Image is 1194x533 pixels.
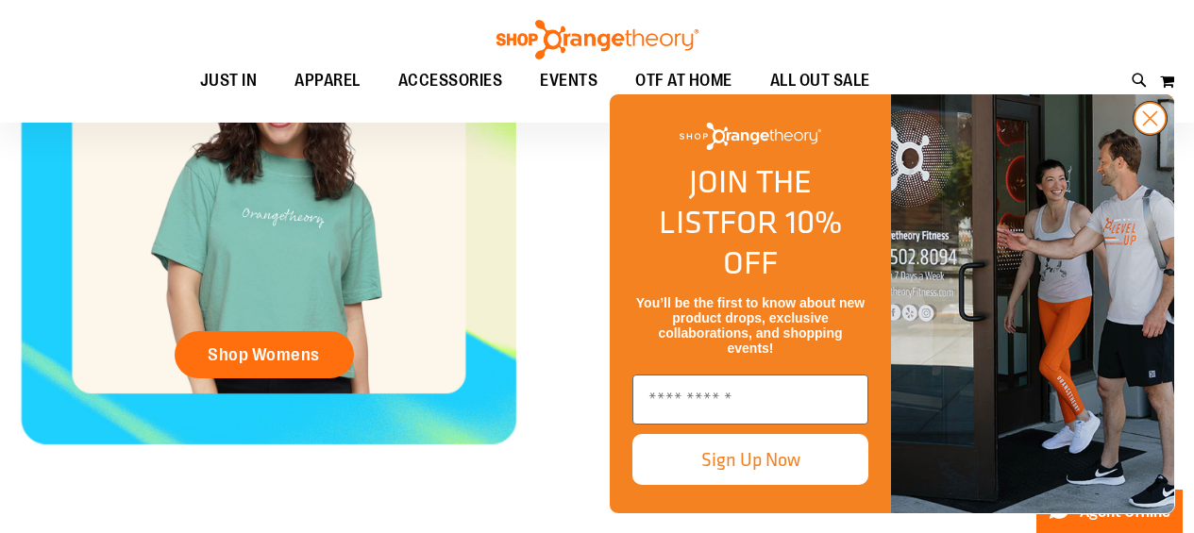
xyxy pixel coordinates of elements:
span: OTF AT HOME [635,59,732,102]
span: ACCESSORIES [398,59,503,102]
div: FLYOUT Form [590,75,1194,533]
span: JOIN THE LIST [659,158,812,245]
span: EVENTS [540,59,597,102]
span: Shop Womens [208,344,320,365]
span: JUST IN [200,59,258,102]
button: Close dialog [1133,101,1168,136]
span: FOR 10% OFF [719,198,842,286]
img: Shop Orangetheory [494,20,701,59]
span: APPAREL [294,59,361,102]
img: Shop Orangetheory [680,123,821,150]
button: Sign Up Now [632,434,868,485]
input: Enter email [632,375,868,425]
img: Shop Orangtheory [891,94,1174,513]
span: You’ll be the first to know about new product drops, exclusive collaborations, and shopping events! [636,295,865,356]
span: ALL OUT SALE [770,59,870,102]
a: Shop Womens [175,331,354,378]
